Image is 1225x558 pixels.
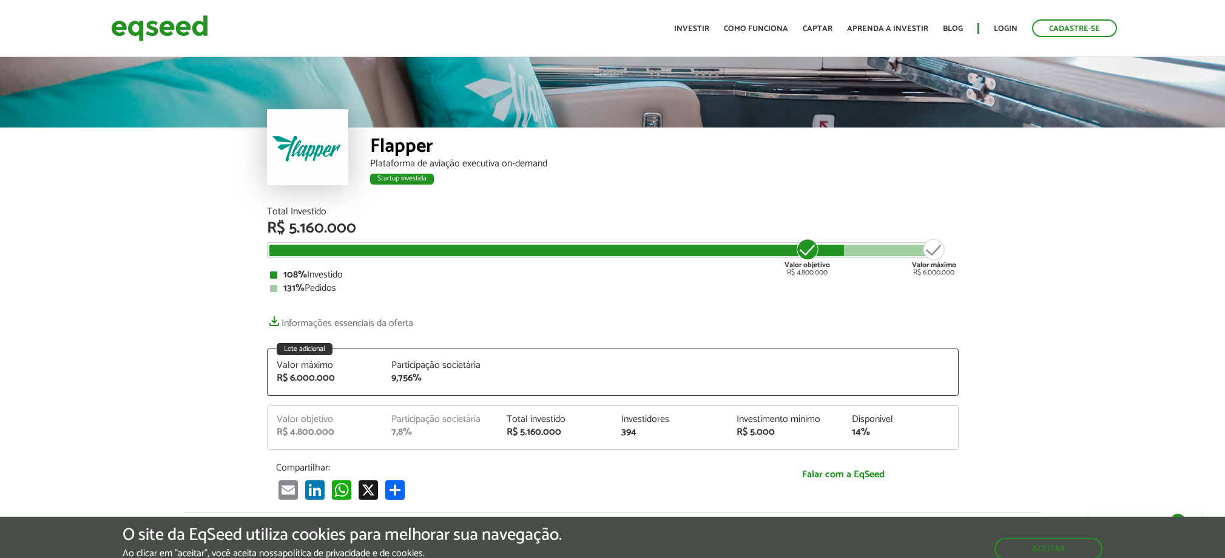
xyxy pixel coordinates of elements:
[847,25,928,33] a: Aprenda a investir
[370,137,959,159] div: Flapper
[267,311,413,328] a: Informações essenciais da oferta
[383,480,407,500] a: Share
[111,12,208,44] img: EqSeed
[267,220,959,236] div: R$ 5.160.000
[785,259,830,271] strong: Valor objetivo
[391,427,488,437] div: 7,8%
[852,427,949,437] div: 14%
[737,427,834,437] div: R$ 5.000
[994,25,1017,33] a: Login
[852,415,949,424] div: Disponível
[507,415,604,424] div: Total investido
[1089,508,1201,534] a: Fale conosco
[356,480,380,500] a: X
[276,462,719,474] p: Compartilhar:
[270,284,956,293] div: Pedidos
[283,267,307,283] strong: 108%
[943,25,963,33] a: Blog
[267,207,959,217] div: Total Investido
[621,427,718,437] div: 394
[283,280,305,296] strong: 131%
[270,270,956,280] div: Investido
[912,259,956,271] strong: Valor máximo
[737,462,950,487] a: Falar com a EqSeed
[370,159,959,169] div: Plataforma de aviação executiva on-demand
[674,25,709,33] a: Investir
[277,373,374,383] div: R$ 6.000.000
[277,361,374,370] div: Valor máximo
[621,415,718,424] div: Investidores
[303,480,327,500] a: LinkedIn
[277,343,332,355] div: Lote adicional
[737,415,834,424] div: Investimento mínimo
[391,415,488,424] div: Participação societária
[785,237,830,276] div: R$ 4.800.000
[123,526,562,545] h5: O site da EqSeed utiliza cookies para melhorar sua navegação.
[391,373,488,383] div: 9,756%
[277,415,374,424] div: Valor objetivo
[276,480,300,500] a: Email
[329,480,354,500] a: WhatsApp
[391,361,488,370] div: Participação societária
[724,25,788,33] a: Como funciona
[370,174,434,185] div: Startup investida
[1032,19,1117,37] a: Cadastre-se
[803,25,832,33] a: Captar
[277,427,374,437] div: R$ 4.800.000
[912,237,956,276] div: R$ 6.000.000
[507,427,604,437] div: R$ 5.160.000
